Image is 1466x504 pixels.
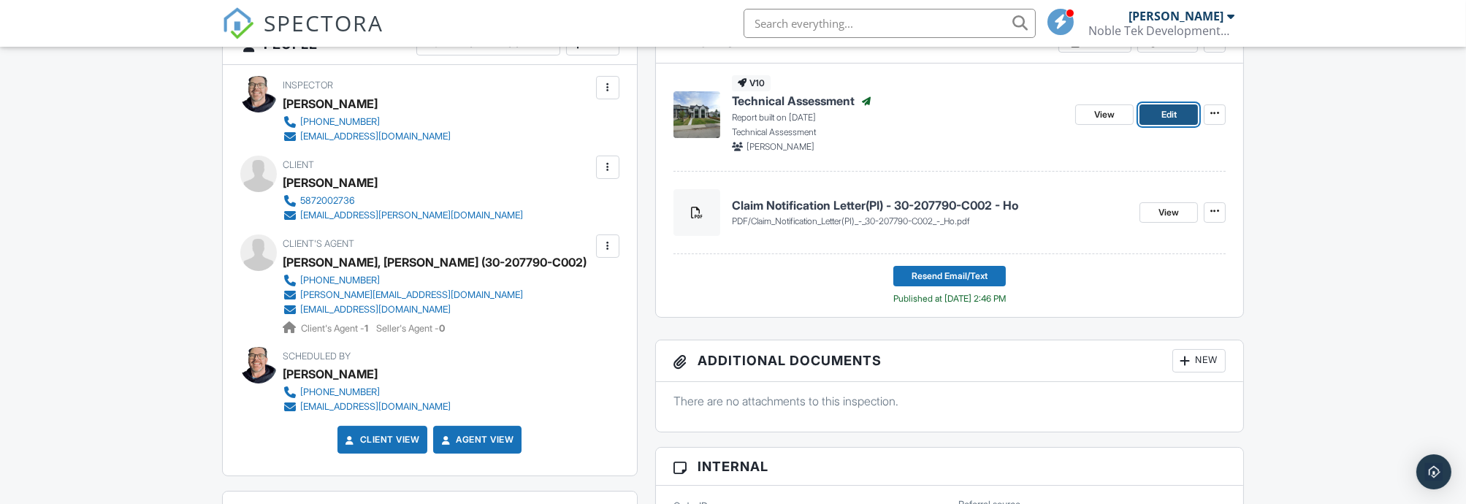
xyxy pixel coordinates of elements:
[283,208,524,223] a: [EMAIL_ADDRESS][PERSON_NAME][DOMAIN_NAME]
[301,195,356,207] div: 5872002736
[343,432,420,447] a: Client View
[1129,9,1224,23] div: [PERSON_NAME]
[264,7,384,38] span: SPECTORA
[744,9,1036,38] input: Search everything...
[301,304,451,316] div: [EMAIL_ADDRESS][DOMAIN_NAME]
[283,273,576,288] a: [PHONE_NUMBER]
[283,251,587,273] a: [PERSON_NAME], [PERSON_NAME] (30-207790-C002)
[283,288,576,302] a: [PERSON_NAME][EMAIL_ADDRESS][DOMAIN_NAME]
[283,115,451,129] a: [PHONE_NUMBER]
[1416,454,1451,489] div: Open Intercom Messenger
[301,210,524,221] div: [EMAIL_ADDRESS][PERSON_NAME][DOMAIN_NAME]
[1172,349,1226,373] div: New
[301,386,381,398] div: [PHONE_NUMBER]
[301,116,381,128] div: [PHONE_NUMBER]
[283,80,334,91] span: Inspector
[283,302,576,317] a: [EMAIL_ADDRESS][DOMAIN_NAME]
[301,401,451,413] div: [EMAIL_ADDRESS][DOMAIN_NAME]
[365,323,369,334] strong: 1
[440,323,446,334] strong: 0
[283,93,378,115] div: [PERSON_NAME]
[302,323,371,334] span: Client's Agent -
[283,172,378,194] div: [PERSON_NAME]
[283,129,451,144] a: [EMAIL_ADDRESS][DOMAIN_NAME]
[283,194,524,208] a: 5872002736
[283,385,451,400] a: [PHONE_NUMBER]
[283,238,355,249] span: Client's Agent
[656,448,1244,486] h3: Internal
[283,351,351,362] span: Scheduled By
[301,275,381,286] div: [PHONE_NUMBER]
[283,363,378,385] div: [PERSON_NAME]
[283,400,451,414] a: [EMAIL_ADDRESS][DOMAIN_NAME]
[656,340,1244,382] h3: Additional Documents
[283,159,315,170] span: Client
[673,393,1226,409] p: There are no attachments to this inspection.
[301,131,451,142] div: [EMAIL_ADDRESS][DOMAIN_NAME]
[377,323,446,334] span: Seller's Agent -
[1089,23,1235,38] div: Noble Tek Developments Ltd.
[301,289,524,301] div: [PERSON_NAME][EMAIL_ADDRESS][DOMAIN_NAME]
[222,20,384,50] a: SPECTORA
[438,432,514,447] a: Agent View
[222,7,254,39] img: The Best Home Inspection Software - Spectora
